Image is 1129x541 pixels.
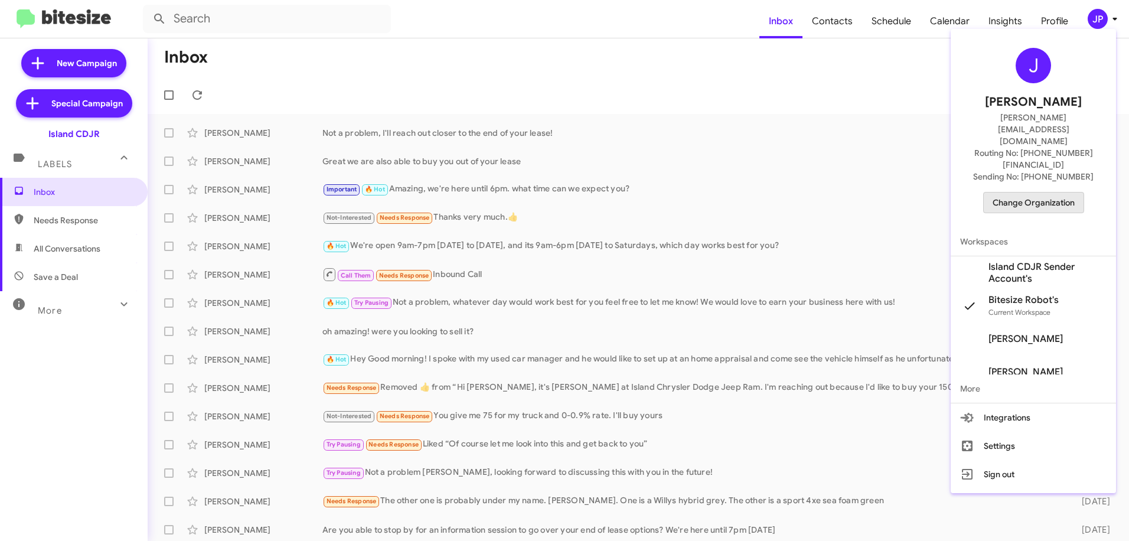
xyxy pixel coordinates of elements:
[965,112,1102,147] span: [PERSON_NAME][EMAIL_ADDRESS][DOMAIN_NAME]
[983,192,1084,213] button: Change Organization
[1016,48,1051,83] div: J
[988,308,1050,317] span: Current Workspace
[951,374,1116,403] span: More
[988,366,1063,378] span: [PERSON_NAME]
[993,193,1075,213] span: Change Organization
[951,403,1116,432] button: Integrations
[965,147,1102,171] span: Routing No: [PHONE_NUMBER][FINANCIAL_ID]
[951,227,1116,256] span: Workspaces
[973,171,1094,182] span: Sending No: [PHONE_NUMBER]
[988,294,1059,306] span: Bitesize Robot's
[985,93,1082,112] span: [PERSON_NAME]
[988,261,1107,285] span: Island CDJR Sender Account's
[951,460,1116,488] button: Sign out
[951,432,1116,460] button: Settings
[988,333,1063,345] span: [PERSON_NAME]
